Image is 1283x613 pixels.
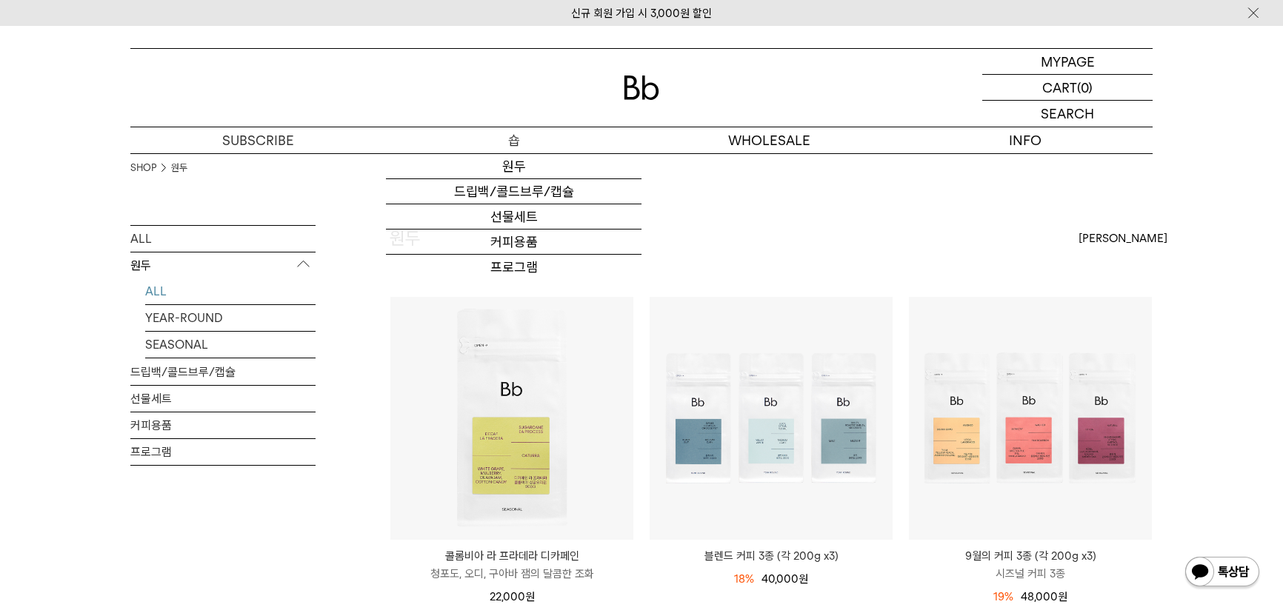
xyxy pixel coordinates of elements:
a: CART (0) [982,75,1153,101]
a: 원두 [386,154,641,179]
div: 19% [993,588,1013,606]
p: 콜롬비아 라 프라데라 디카페인 [390,547,633,565]
a: MYPAGE [982,49,1153,75]
p: (0) [1077,75,1093,100]
img: 9월의 커피 3종 (각 200g x3) [909,297,1152,540]
span: 원 [1058,590,1067,603]
a: 커피용품 [130,412,316,438]
a: SHOP [130,161,156,175]
p: SEARCH [1041,101,1094,127]
img: 블렌드 커피 3종 (각 200g x3) [650,297,893,540]
a: 콜롬비아 라 프라데라 디카페인 청포도, 오디, 구아바 잼의 달콤한 조화 [390,547,633,583]
p: CART [1042,75,1077,100]
span: 원 [799,572,808,586]
a: 선물세트 [130,386,316,412]
a: 프로그램 [386,255,641,280]
a: 9월의 커피 3종 (각 200g x3) 시즈널 커피 3종 [909,547,1152,583]
p: 시즈널 커피 3종 [909,565,1152,583]
p: INFO [897,127,1153,153]
a: 신규 회원 가입 시 3,000원 할인 [571,7,712,20]
img: 콜롬비아 라 프라데라 디카페인 [390,297,633,540]
a: YEAR-ROUND [145,305,316,331]
img: 로고 [624,76,659,100]
span: 40,000 [762,572,808,586]
a: SUBSCRIBE [130,127,386,153]
a: 블렌드 커피 3종 (각 200g x3) [650,547,893,565]
p: WHOLESALE [641,127,897,153]
a: 선물세트 [386,204,641,230]
div: 18% [734,570,754,588]
span: [PERSON_NAME] [1079,230,1167,247]
p: 9월의 커피 3종 (각 200g x3) [909,547,1152,565]
a: 숍 [386,127,641,153]
span: 원 [525,590,535,603]
a: 커피용품 [386,230,641,255]
span: 22,000 [490,590,535,603]
a: 원두 [171,161,187,175]
a: SEASONAL [145,332,316,358]
a: 드립백/콜드브루/캡슐 [386,179,641,204]
p: MYPAGE [1041,49,1095,74]
a: ALL [145,278,316,304]
a: ALL [130,226,316,252]
span: 48,000 [1021,590,1067,603]
a: 프로그램 [130,439,316,465]
a: 드립백/콜드브루/캡슐 [130,359,316,385]
img: 카카오톡 채널 1:1 채팅 버튼 [1184,555,1261,591]
p: 원두 [130,252,316,279]
p: 청포도, 오디, 구아바 잼의 달콤한 조화 [390,565,633,583]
